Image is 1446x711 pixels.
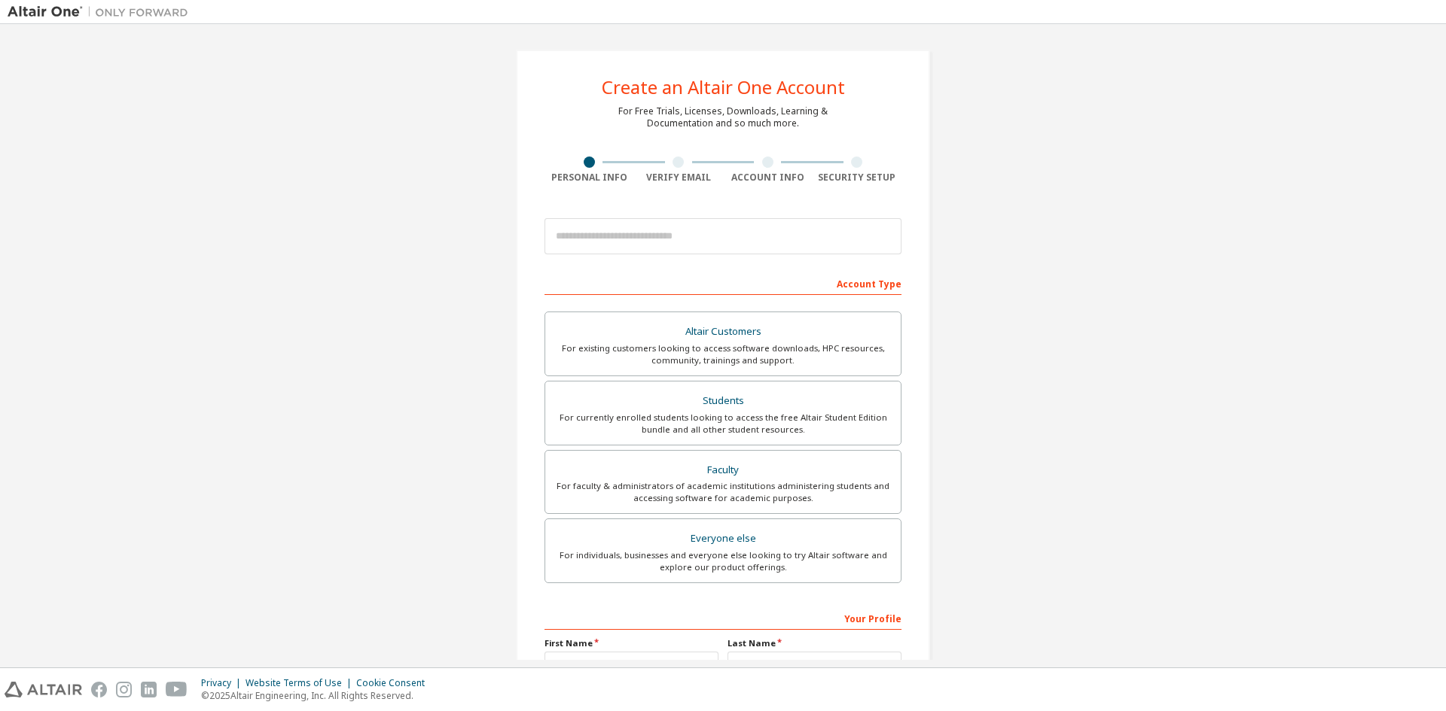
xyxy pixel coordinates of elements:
[554,321,892,342] div: Altair Customers
[356,677,434,689] div: Cookie Consent
[545,637,718,649] label: First Name
[8,5,196,20] img: Altair One
[141,682,157,697] img: linkedin.svg
[5,682,82,697] img: altair_logo.svg
[545,606,901,630] div: Your Profile
[545,172,634,184] div: Personal Info
[554,390,892,412] div: Students
[116,682,132,697] img: instagram.svg
[166,682,188,697] img: youtube.svg
[201,689,434,702] p: © 2025 Altair Engineering, Inc. All Rights Reserved.
[554,549,892,573] div: For individuals, businesses and everyone else looking to try Altair software and explore our prod...
[201,677,246,689] div: Privacy
[554,460,892,481] div: Faculty
[545,271,901,295] div: Account Type
[554,528,892,549] div: Everyone else
[91,682,107,697] img: facebook.svg
[554,342,892,366] div: For existing customers looking to access software downloads, HPC resources, community, trainings ...
[618,105,828,129] div: For Free Trials, Licenses, Downloads, Learning & Documentation and so much more.
[554,412,892,436] div: For currently enrolled students looking to access the free Altair Student Edition bundle and all ...
[813,172,902,184] div: Security Setup
[602,78,845,96] div: Create an Altair One Account
[554,480,892,504] div: For faculty & administrators of academic institutions administering students and accessing softwa...
[728,637,901,649] label: Last Name
[723,172,813,184] div: Account Info
[246,677,356,689] div: Website Terms of Use
[634,172,724,184] div: Verify Email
